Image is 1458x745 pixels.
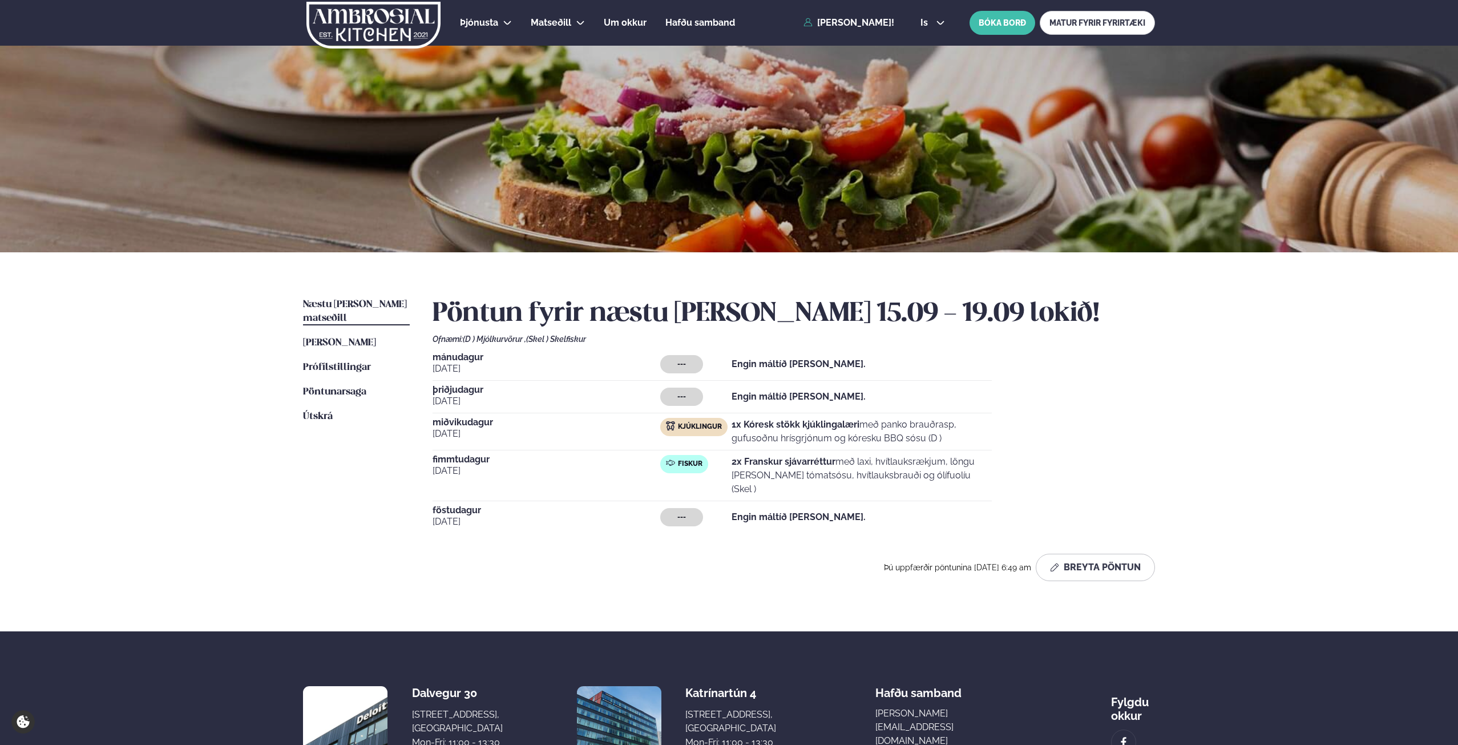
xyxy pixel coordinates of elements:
[303,336,376,350] a: [PERSON_NAME]
[433,385,660,394] span: þriðjudagur
[677,360,686,369] span: ---
[433,515,660,529] span: [DATE]
[604,16,647,30] a: Um okkur
[526,335,586,344] span: (Skel ) Skelfiskur
[303,300,407,323] span: Næstu [PERSON_NAME] matseðill
[666,421,675,430] img: chicken.svg
[911,18,954,27] button: is
[433,427,660,441] span: [DATE]
[303,363,371,372] span: Prófílstillingar
[531,16,571,30] a: Matseðill
[303,338,376,348] span: [PERSON_NAME]
[433,362,660,376] span: [DATE]
[884,563,1031,572] span: Þú uppfærðir pöntunina [DATE] 6:49 am
[303,410,333,424] a: Útskrá
[433,394,660,408] span: [DATE]
[303,298,410,325] a: Næstu [PERSON_NAME] matseðill
[875,677,962,700] span: Hafðu samband
[732,456,835,467] strong: 2x Franskur sjávarréttur
[732,359,866,369] strong: Engin máltíð [PERSON_NAME].
[665,16,735,30] a: Hafðu samband
[665,17,735,28] span: Hafðu samband
[732,418,992,445] p: með panko brauðrasp, gufusoðnu hrísgrjónum og kóresku BBQ sósu (D )
[433,353,660,362] span: mánudagur
[303,412,333,421] span: Útskrá
[433,464,660,478] span: [DATE]
[463,335,526,344] span: (D ) Mjólkurvörur ,
[1111,686,1155,723] div: Fylgdu okkur
[732,512,866,522] strong: Engin máltíð [PERSON_NAME].
[303,385,366,399] a: Pöntunarsaga
[803,18,894,28] a: [PERSON_NAME]!
[1036,554,1155,581] button: Breyta Pöntun
[11,710,35,734] a: Cookie settings
[412,708,503,735] div: [STREET_ADDRESS], [GEOGRAPHIC_DATA]
[666,458,675,468] img: fish.svg
[433,298,1155,330] h2: Pöntun fyrir næstu [PERSON_NAME] 15.09 - 19.09 lokið!
[685,686,776,700] div: Katrínartún 4
[1040,11,1155,35] a: MATUR FYRIR FYRIRTÆKI
[460,17,498,28] span: Þjónusta
[732,455,992,496] p: með laxi, hvítlauksrækjum, löngu [PERSON_NAME] tómatsósu, hvítlauksbrauði og ólífuolíu (Skel )
[732,391,866,402] strong: Engin máltíð [PERSON_NAME].
[531,17,571,28] span: Matseðill
[433,506,660,515] span: föstudagur
[732,419,859,430] strong: 1x Kóresk stökk kjúklingalæri
[604,17,647,28] span: Um okkur
[678,422,722,432] span: Kjúklingur
[677,392,686,401] span: ---
[970,11,1035,35] button: BÓKA BORÐ
[305,2,442,49] img: logo
[433,418,660,427] span: miðvikudagur
[685,708,776,735] div: [STREET_ADDRESS], [GEOGRAPHIC_DATA]
[412,686,503,700] div: Dalvegur 30
[303,361,371,374] a: Prófílstillingar
[677,513,686,522] span: ---
[433,335,1155,344] div: Ofnæmi:
[433,455,660,464] span: fimmtudagur
[678,460,702,469] span: Fiskur
[303,387,366,397] span: Pöntunarsaga
[460,16,498,30] a: Þjónusta
[920,18,931,27] span: is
